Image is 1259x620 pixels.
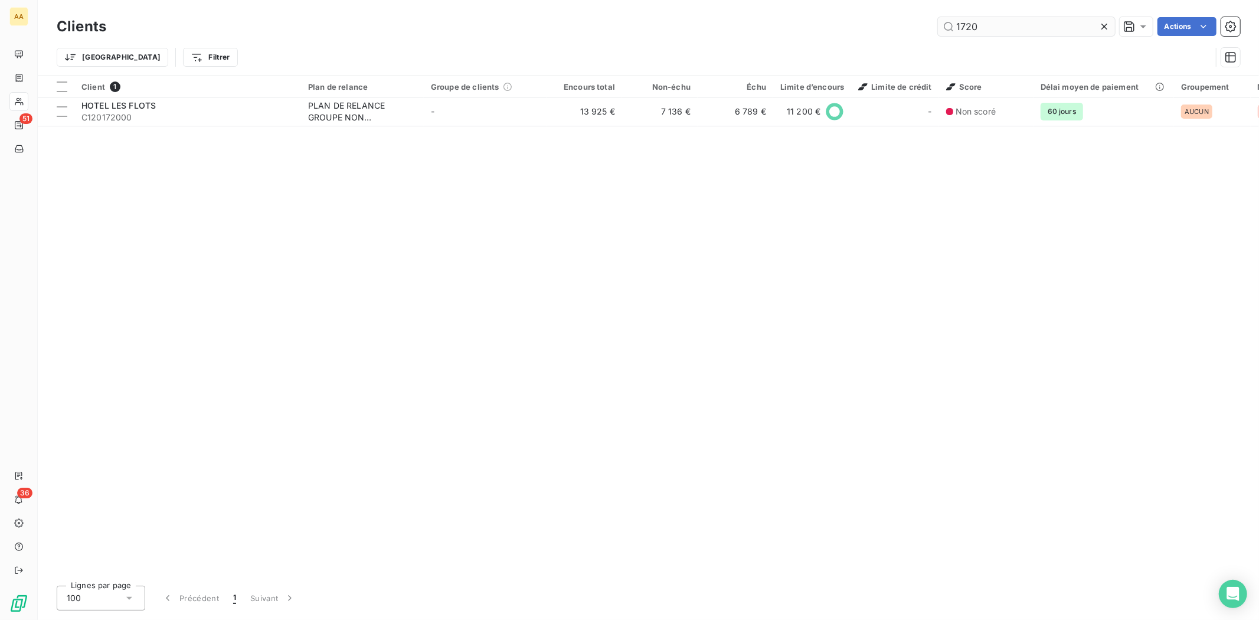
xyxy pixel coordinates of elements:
div: Encours total [554,82,615,92]
img: Logo LeanPay [9,594,28,613]
span: Non scoré [956,106,996,118]
div: Échu [705,82,766,92]
div: Open Intercom Messenger [1219,580,1247,608]
button: Suivant [243,586,303,611]
span: C120172000 [81,112,294,123]
span: 1 [233,592,236,604]
span: HOTEL LES FLOTS [81,100,156,110]
span: Groupe de clients [431,82,499,92]
span: - [431,106,434,116]
button: 1 [226,586,243,611]
span: Client [81,82,105,92]
div: AA [9,7,28,26]
div: Limite d’encours [780,82,844,92]
span: 36 [17,488,32,498]
div: Plan de relance [308,82,417,92]
h3: Clients [57,16,106,37]
span: Limite de crédit [858,82,931,92]
div: Groupement [1181,82,1244,92]
button: Précédent [155,586,226,611]
span: 100 [67,592,81,604]
div: PLAN DE RELANCE GROUPE NON AUTOMATIQUE [308,100,417,123]
div: Délai moyen de paiement [1041,82,1167,92]
input: Rechercher [938,17,1115,36]
button: [GEOGRAPHIC_DATA] [57,48,168,67]
span: Score [946,82,982,92]
span: 51 [19,113,32,124]
td: 13 925 € [547,97,622,126]
span: 1 [110,81,120,92]
button: Actions [1157,17,1217,36]
button: Filtrer [183,48,237,67]
span: 60 jours [1041,103,1083,120]
span: AUCUN [1185,108,1209,115]
td: 6 789 € [698,97,773,126]
div: Non-échu [629,82,691,92]
td: 7 136 € [622,97,698,126]
span: - [928,106,932,118]
span: 11 200 € [787,106,820,118]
